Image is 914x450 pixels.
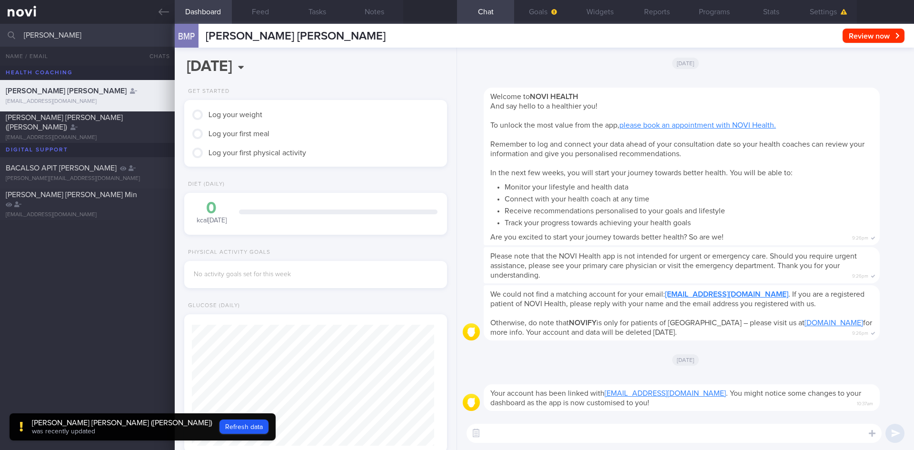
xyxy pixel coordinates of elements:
div: [EMAIL_ADDRESS][DOMAIN_NAME] [6,211,169,219]
strong: NOVI HEALTH [530,93,578,100]
div: Glucose (Daily) [184,302,240,310]
span: [PERSON_NAME] [PERSON_NAME] ([PERSON_NAME]) [6,114,123,131]
span: [PERSON_NAME] [PERSON_NAME] [6,87,127,95]
div: Diet (Daily) [184,181,225,188]
div: Physical Activity Goals [184,249,270,256]
li: Track your progress towards achieving your health goals [505,216,873,228]
div: No activity goals set for this week [194,270,437,279]
div: [PERSON_NAME][EMAIL_ADDRESS][DOMAIN_NAME] [6,175,169,182]
li: Connect with your health coach at any time [505,192,873,204]
span: Are you excited to start your journey towards better health? So are we! [490,233,724,241]
span: was recently updated [32,428,95,435]
span: BACALSO APIT [PERSON_NAME] [6,164,117,172]
button: Review now [843,29,904,43]
a: [EMAIL_ADDRESS][DOMAIN_NAME] [605,390,726,397]
span: [PERSON_NAME] [PERSON_NAME] [206,30,386,42]
span: 10:37am [857,398,873,407]
button: Chats [137,47,175,66]
span: And say hello to a healthier you! [490,102,597,110]
span: To unlock the most value from the app, [490,121,776,129]
div: 0 [194,200,229,217]
div: [PERSON_NAME] [PERSON_NAME] ([PERSON_NAME]) [32,418,212,428]
span: 9:26pm [852,270,868,280]
span: [PERSON_NAME] [PERSON_NAME] Min [6,191,137,199]
div: BMP [172,18,201,55]
div: Get Started [184,88,229,95]
a: [EMAIL_ADDRESS][DOMAIN_NAME] [665,290,788,298]
span: We could not find a matching account for your email: . If you are a registered patient of NOVI He... [490,290,864,308]
span: 9:26pm [852,232,868,241]
span: Remember to log and connect your data ahead of your consultation date so your health coaches can ... [490,140,864,158]
li: Receive recommendations personalised to your goals and lifestyle [505,204,873,216]
span: Your account has been linked with . You might notice some changes to your dashboard as the app is... [490,390,861,407]
span: Otherwise, do note that is only for patients of [GEOGRAPHIC_DATA] – please visit us at for more i... [490,319,872,336]
a: [DOMAIN_NAME] [805,319,863,327]
a: please book an appointment with NOVI Health. [619,121,776,129]
div: kcal [DATE] [194,200,229,225]
li: Monitor your lifestyle and health data [505,180,873,192]
span: [DATE] [672,354,699,366]
span: 9:26pm [852,328,868,337]
span: In the next few weeks, you will start your journey towards better health. You will be able to: [490,169,793,177]
button: Refresh data [219,420,268,434]
strong: NOVIFY [569,319,596,327]
div: [EMAIL_ADDRESS][DOMAIN_NAME] [6,134,169,141]
span: Welcome to [490,93,578,100]
div: [EMAIL_ADDRESS][DOMAIN_NAME] [6,98,169,105]
span: [DATE] [672,58,699,69]
span: Please note that the NOVI Health app is not intended for urgent or emergency care. Should you req... [490,252,857,279]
